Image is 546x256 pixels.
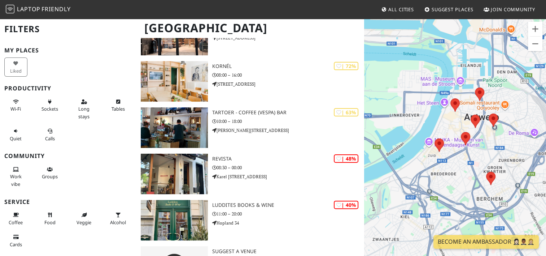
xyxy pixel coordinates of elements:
button: Work vibe [4,163,27,190]
span: Group tables [42,173,58,180]
button: Cards [4,231,27,250]
p: 10:00 – 18:00 [212,118,364,125]
div: | 40% [334,201,358,209]
button: Coffee [4,209,27,228]
button: Wi-Fi [4,96,27,115]
div: | 72% [334,62,358,70]
button: Calls [39,125,62,144]
button: Food [39,209,62,228]
span: Power sockets [42,106,58,112]
span: Join Community [491,6,535,13]
span: Food [44,219,56,226]
img: Kornél [141,61,208,102]
button: Tables [107,96,130,115]
a: LaptopFriendly LaptopFriendly [6,3,71,16]
img: Revista [141,154,208,194]
h3: Service [4,199,132,205]
h3: Productivity [4,85,132,92]
a: Tartoer - Coffee (Vespa) Bar | 63% Tartoer - Coffee (Vespa) Bar 10:00 – 18:00 [PERSON_NAME][STREE... [136,107,364,148]
p: 08:30 – 00:00 [212,164,364,171]
p: 08:00 – 16:00 [212,72,364,78]
a: Luddites Books & Wine | 40% Luddites Books & Wine 11:00 – 20:00 Hopland 34 [136,200,364,240]
a: Suggest Places [421,3,476,16]
span: Long stays [78,106,89,119]
button: Quiet [4,125,27,144]
button: Long stays [73,96,96,122]
button: Groups [39,163,62,183]
span: Work-friendly tables [112,106,125,112]
span: Alcohol [110,219,126,226]
div: | 63% [334,108,358,116]
h3: Luddites Books & Wine [212,202,364,208]
button: Sockets [39,96,62,115]
p: Hopland 34 [212,219,364,226]
button: Veggie [73,209,96,228]
button: Zoom out [528,37,542,51]
h3: Tartoer - Coffee (Vespa) Bar [212,110,364,116]
span: Veggie [77,219,91,226]
span: Suggest Places [432,6,473,13]
a: All Cities [378,3,417,16]
span: Laptop [17,5,40,13]
img: LaptopFriendly [6,5,14,13]
img: Luddites Books & Wine [141,200,208,240]
h3: Community [4,153,132,159]
span: All Cities [388,6,414,13]
p: [PERSON_NAME][STREET_ADDRESS] [212,127,364,134]
h3: Kornél [212,63,364,69]
h2: Filters [4,18,132,40]
p: 11:00 – 20:00 [212,210,364,217]
span: Credit cards [10,241,22,248]
a: Join Community [481,3,538,16]
button: Zoom in [528,22,542,36]
h3: Revista [212,156,364,162]
p: Karel [STREET_ADDRESS] [212,173,364,180]
p: [STREET_ADDRESS] [212,81,364,88]
span: Quiet [10,135,22,142]
h1: [GEOGRAPHIC_DATA] [139,18,362,38]
a: Kornél | 72% Kornél 08:00 – 16:00 [STREET_ADDRESS] [136,61,364,102]
img: Tartoer - Coffee (Vespa) Bar [141,107,208,148]
span: People working [10,173,22,187]
h3: My Places [4,47,132,54]
span: Coffee [9,219,23,226]
span: Video/audio calls [45,135,55,142]
h3: Suggest a Venue [212,248,364,255]
span: Stable Wi-Fi [10,106,21,112]
div: | 48% [334,154,358,163]
button: Alcohol [107,209,130,228]
a: Revista | 48% Revista 08:30 – 00:00 Karel [STREET_ADDRESS] [136,154,364,194]
span: Friendly [42,5,70,13]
